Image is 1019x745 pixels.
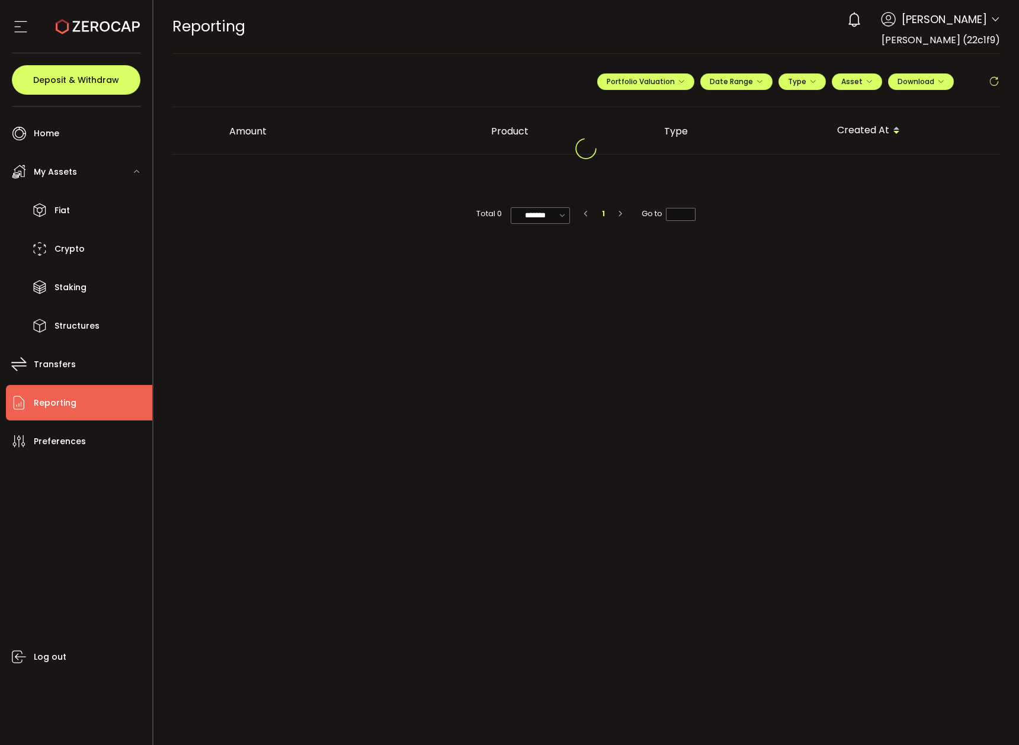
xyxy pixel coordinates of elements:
button: Date Range [700,73,773,90]
span: Preferences [34,433,86,450]
span: My Assets [34,163,77,181]
span: Transfers [34,356,76,373]
span: Asset [841,76,863,86]
span: Staking [55,279,86,296]
button: Type [778,73,826,90]
span: Fiat [55,202,70,219]
button: Portfolio Valuation [597,73,694,90]
span: Log out [34,648,66,666]
span: Download [898,76,944,86]
span: Date Range [710,76,763,86]
span: Total 0 [476,207,502,220]
button: Deposit & Withdraw [12,65,140,95]
span: Deposit & Withdraw [33,76,119,84]
span: [PERSON_NAME] [902,11,987,27]
span: Portfolio Valuation [607,76,685,86]
span: [PERSON_NAME] (22c1f9) [882,33,1000,47]
span: Reporting [34,394,76,412]
button: Download [888,73,954,90]
span: Type [788,76,816,86]
li: 1 [597,207,610,220]
span: Home [34,125,59,142]
span: Crypto [55,240,85,258]
span: Reporting [172,16,245,37]
button: Asset [832,73,882,90]
span: Go to [642,207,696,220]
span: Structures [55,317,100,335]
